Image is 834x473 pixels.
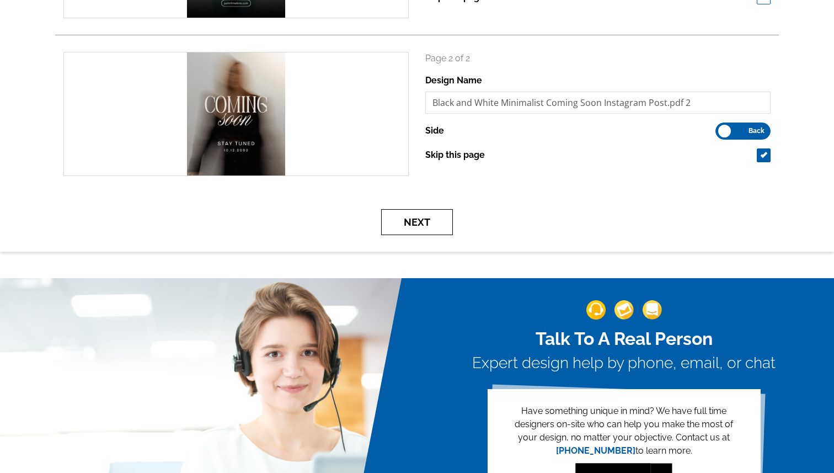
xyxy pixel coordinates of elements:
[613,216,834,473] iframe: LiveChat chat widget
[425,148,485,162] label: Skip this page
[749,128,764,134] span: Back
[586,300,606,320] img: support-img-1.png
[425,74,482,87] label: Design Name
[472,354,776,373] h3: Expert design help by phone, email, or chat
[472,328,776,349] h2: Talk To A Real Person
[425,92,771,114] input: File Name
[425,124,444,137] label: Side
[556,445,635,456] a: [PHONE_NUMBER]
[505,405,743,458] p: Have something unique in mind? We have full time designers on-site who can help you make the most...
[425,52,771,65] p: Page 2 of 2
[381,209,453,235] button: Next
